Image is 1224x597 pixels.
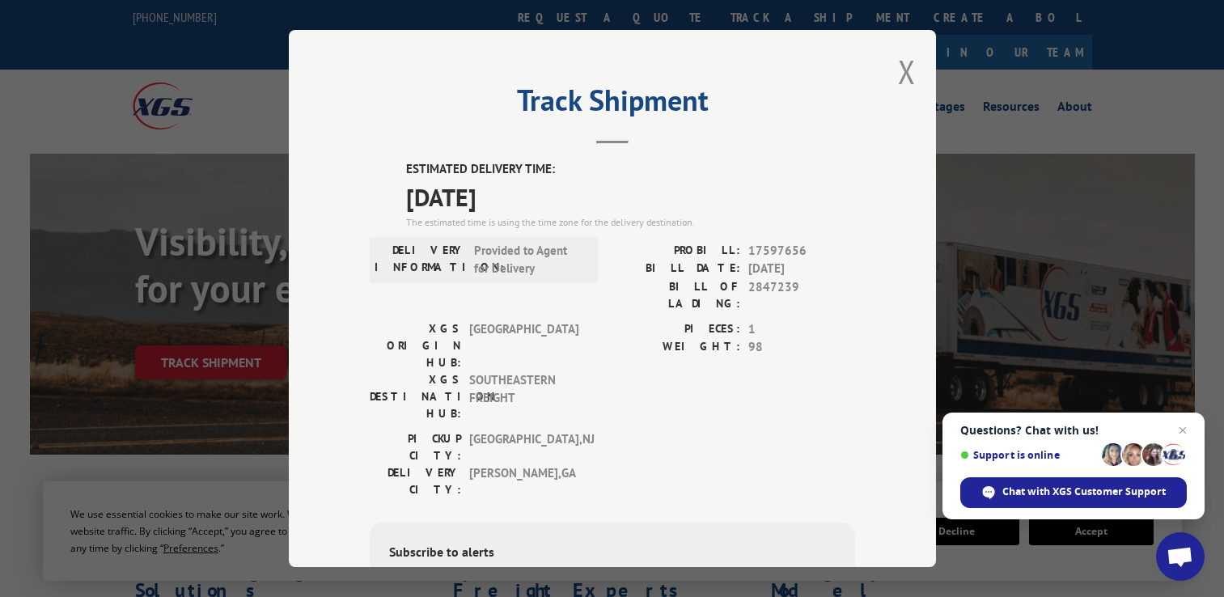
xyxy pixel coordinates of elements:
[612,260,740,278] label: BILL DATE:
[469,430,578,464] span: [GEOGRAPHIC_DATA] , NJ
[748,320,855,338] span: 1
[370,430,461,464] label: PICKUP CITY:
[612,277,740,311] label: BILL OF LADING:
[370,89,855,120] h2: Track Shipment
[748,241,855,260] span: 17597656
[612,241,740,260] label: PROBILL:
[612,320,740,338] label: PIECES:
[469,370,578,421] span: SOUTHEASTERN FREIGHT
[612,338,740,357] label: WEIGHT:
[389,541,836,565] div: Subscribe to alerts
[960,449,1096,461] span: Support is online
[960,477,1187,508] div: Chat with XGS Customer Support
[406,160,855,179] label: ESTIMATED DELIVERY TIME:
[375,241,466,277] label: DELIVERY INFORMATION:
[748,277,855,311] span: 2847239
[469,464,578,497] span: [PERSON_NAME] , GA
[406,214,855,229] div: The estimated time is using the time zone for the delivery destination.
[1156,532,1205,581] div: Open chat
[370,370,461,421] label: XGS DESTINATION HUB:
[960,424,1187,437] span: Questions? Chat with us!
[748,338,855,357] span: 98
[748,260,855,278] span: [DATE]
[370,320,461,370] label: XGS ORIGIN HUB:
[474,241,583,277] span: Provided to Agent for Delivery
[370,464,461,497] label: DELIVERY CITY:
[1002,485,1166,499] span: Chat with XGS Customer Support
[1173,421,1192,440] span: Close chat
[406,178,855,214] span: [DATE]
[898,50,916,93] button: Close modal
[469,320,578,370] span: [GEOGRAPHIC_DATA]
